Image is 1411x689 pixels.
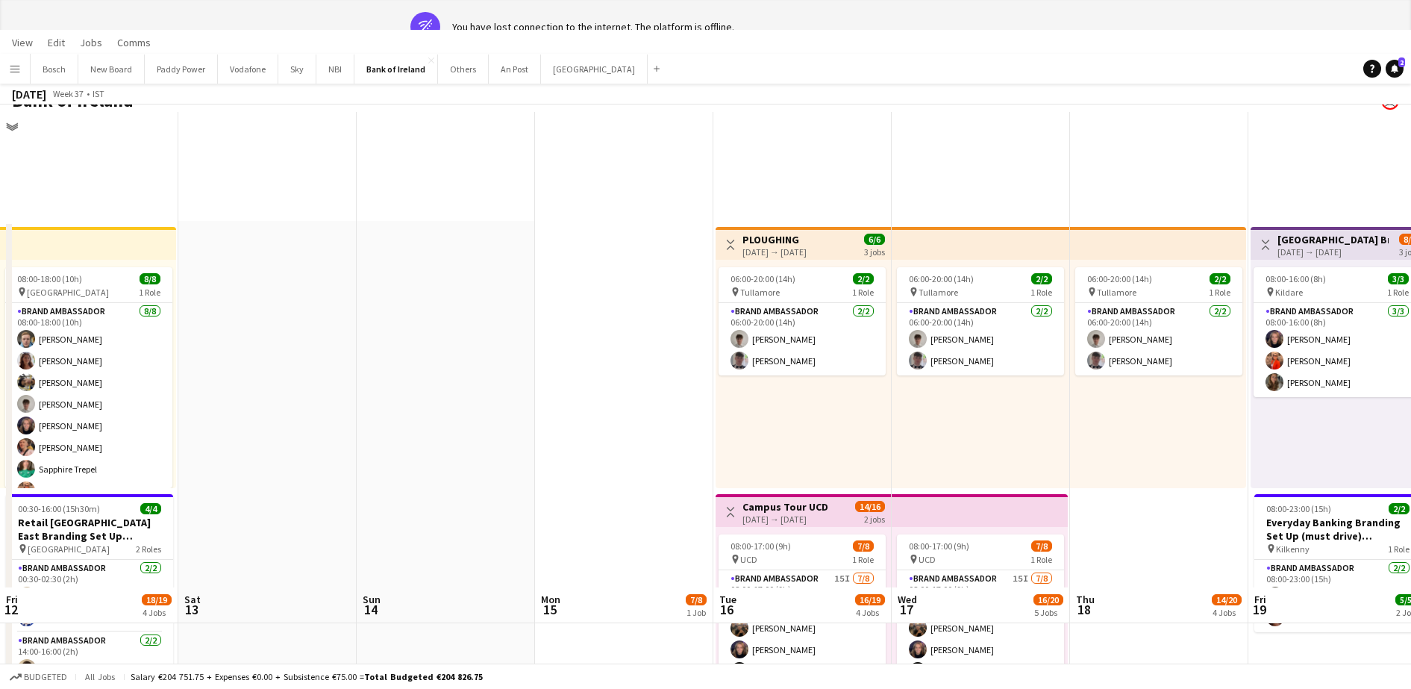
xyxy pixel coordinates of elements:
[895,601,917,618] span: 17
[855,501,885,512] span: 14/16
[541,593,560,606] span: Mon
[1387,287,1409,298] span: 1 Role
[111,33,157,52] a: Comms
[145,54,218,84] button: Paddy Power
[364,671,483,682] span: Total Budgeted €204 826.75
[730,540,791,552] span: 08:00-17:00 (9h)
[140,503,161,514] span: 4/4
[438,54,489,84] button: Others
[1034,607,1063,618] div: 5 Jobs
[1277,246,1389,258] div: [DATE] → [DATE]
[742,233,807,246] h3: PLOUGHING
[24,672,67,682] span: Budgeted
[316,54,354,84] button: NBI
[539,601,560,618] span: 15
[489,54,541,84] button: An Post
[1076,593,1095,606] span: Thu
[1030,287,1052,298] span: 1 Role
[27,287,109,298] span: [GEOGRAPHIC_DATA]
[1075,267,1242,375] app-job-card: 06:00-20:00 (14h)2/2 Tullamore1 RoleBrand Ambassador2/206:00-20:00 (14h)[PERSON_NAME][PERSON_NAME]
[1252,601,1266,618] span: 19
[1209,287,1230,298] span: 1 Role
[42,33,71,52] a: Edit
[5,303,172,505] app-card-role: Brand Ambassador8/808:00-18:00 (10h)[PERSON_NAME][PERSON_NAME][PERSON_NAME][PERSON_NAME][PERSON_N...
[1030,554,1052,565] span: 1 Role
[184,593,201,606] span: Sat
[864,245,885,258] div: 3 jobs
[1266,503,1331,514] span: 08:00-23:00 (15h)
[17,273,82,284] span: 08:00-18:00 (10h)
[852,554,874,565] span: 1 Role
[360,601,381,618] span: 14
[719,303,886,375] app-card-role: Brand Ambassador2/206:00-20:00 (14h)[PERSON_NAME][PERSON_NAME]
[117,36,151,49] span: Comms
[740,287,780,298] span: Tullamore
[719,593,736,606] span: Tue
[1398,57,1405,67] span: 2
[142,594,172,605] span: 18/19
[853,540,874,552] span: 7/8
[909,273,974,284] span: 06:00-20:00 (14h)
[864,512,885,525] div: 2 jobs
[897,303,1064,375] app-card-role: Brand Ambassador2/206:00-20:00 (14h)[PERSON_NAME][PERSON_NAME]
[6,33,39,52] a: View
[719,267,886,375] app-job-card: 06:00-20:00 (14h)2/2 Tullamore1 RoleBrand Ambassador2/206:00-20:00 (14h)[PERSON_NAME][PERSON_NAME]
[686,607,706,618] div: 1 Job
[363,593,381,606] span: Sun
[919,287,958,298] span: Tullamore
[742,514,828,525] div: [DATE] → [DATE]
[1212,594,1242,605] span: 14/20
[28,543,110,555] span: [GEOGRAPHIC_DATA]
[74,33,108,52] a: Jobs
[864,234,885,245] span: 6/6
[80,36,102,49] span: Jobs
[48,36,65,49] span: Edit
[1074,601,1095,618] span: 18
[452,20,734,34] div: You have lost connection to the internet. The platform is offline.
[1031,540,1052,552] span: 7/8
[218,54,278,84] button: Vodafone
[897,267,1064,375] app-job-card: 06:00-20:00 (14h)2/2 Tullamore1 RoleBrand Ambassador2/206:00-20:00 (14h)[PERSON_NAME][PERSON_NAME]
[856,607,884,618] div: 4 Jobs
[853,273,874,284] span: 2/2
[742,500,828,514] h3: Campus Tour UCD
[541,54,648,84] button: [GEOGRAPHIC_DATA]
[139,287,160,298] span: 1 Role
[4,601,18,618] span: 12
[31,54,78,84] button: Bosch
[1031,273,1052,284] span: 2/2
[7,669,69,685] button: Budgeted
[730,273,795,284] span: 06:00-20:00 (14h)
[6,560,173,632] app-card-role: Brand Ambassador2/200:30-02:30 (2h)[PERSON_NAME][PERSON_NAME]
[1087,273,1152,284] span: 06:00-20:00 (14h)
[1265,273,1326,284] span: 08:00-16:00 (8h)
[143,607,171,618] div: 4 Jobs
[1386,60,1404,78] a: 2
[855,594,885,605] span: 16/19
[131,671,483,682] div: Salary €204 751.75 + Expenses €0.00 + Subsistence €75.00 =
[898,593,917,606] span: Wed
[12,87,46,102] div: [DATE]
[919,554,936,565] span: UCD
[1388,543,1410,555] span: 1 Role
[140,273,160,284] span: 8/8
[1213,607,1241,618] div: 4 Jobs
[717,601,736,618] span: 16
[18,503,100,514] span: 00:30-16:00 (15h30m)
[278,54,316,84] button: Sky
[1033,594,1063,605] span: 16/20
[354,54,438,84] button: Bank of Ireland
[136,543,161,555] span: 2 Roles
[49,88,87,99] span: Week 37
[1277,233,1389,246] h3: [GEOGRAPHIC_DATA] Branding
[909,540,969,552] span: 08:00-17:00 (9h)
[742,246,807,258] div: [DATE] → [DATE]
[1075,303,1242,375] app-card-role: Brand Ambassador2/206:00-20:00 (14h)[PERSON_NAME][PERSON_NAME]
[5,267,172,488] app-job-card: 08:00-18:00 (10h)8/8 [GEOGRAPHIC_DATA]1 RoleBrand Ambassador8/808:00-18:00 (10h)[PERSON_NAME][PER...
[1097,287,1136,298] span: Tullamore
[1388,273,1409,284] span: 3/3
